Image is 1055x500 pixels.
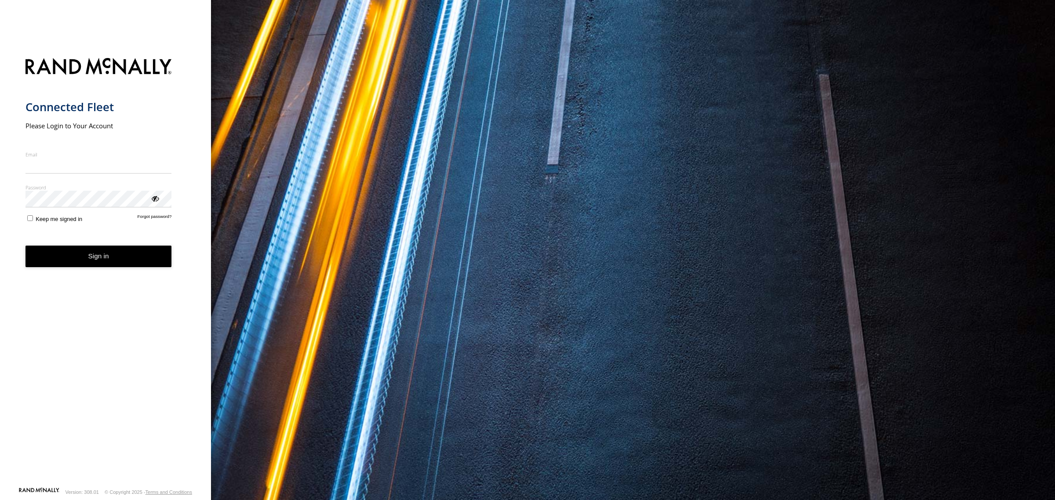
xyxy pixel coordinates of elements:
h1: Connected Fleet [25,100,172,114]
div: © Copyright 2025 - [105,489,192,495]
h2: Please Login to Your Account [25,121,172,130]
form: main [25,53,186,487]
a: Visit our Website [19,488,59,496]
button: Sign in [25,246,172,267]
div: Version: 308.01 [65,489,99,495]
label: Password [25,184,172,191]
a: Terms and Conditions [146,489,192,495]
a: Forgot password? [138,214,172,222]
img: Rand McNally [25,56,172,79]
label: Email [25,151,172,158]
span: Keep me signed in [36,216,82,222]
div: ViewPassword [150,194,159,203]
input: Keep me signed in [27,215,33,221]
